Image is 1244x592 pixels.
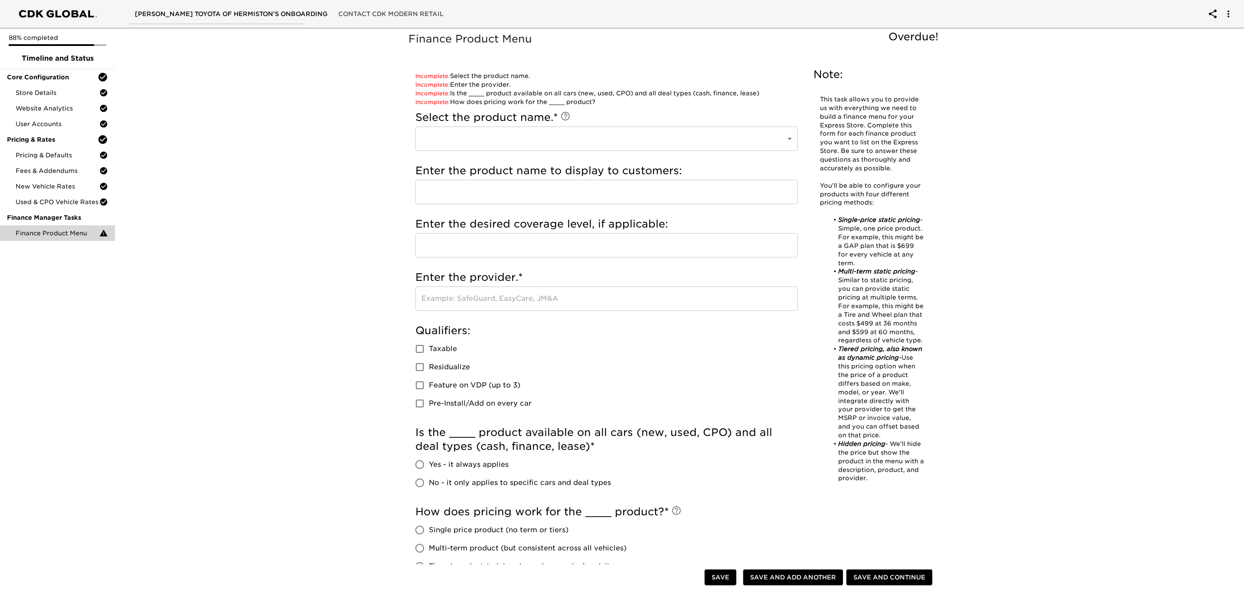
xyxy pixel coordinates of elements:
[135,9,328,20] span: [PERSON_NAME] Toyota of Hermiston's Onboarding
[16,229,99,237] span: Finance Product Menu
[429,561,610,572] span: Tiered product (pricing depends on make/model)
[838,440,885,447] em: Hidden pricing
[16,88,99,97] span: Store Details
[415,505,798,519] h5: How does pricing work for the ____ product?
[338,9,444,20] span: Contact CDK Modern Retail
[415,81,450,88] span: Incomplete:
[415,127,798,151] div: ​
[415,81,511,88] a: Enter the provider.
[415,286,798,311] input: Example: SafeGuard, EasyCare, JM&A
[429,344,457,354] span: Taxable
[1218,3,1239,24] button: account of current user
[429,459,509,470] span: Yes - it always applies
[899,354,901,361] em: -
[16,166,99,175] span: Fees & Addendums
[16,198,99,206] span: Used & CPO Vehicle Rates
[429,362,470,372] span: Residualize
[415,270,798,284] h5: Enter the provider.
[415,90,450,97] span: Incomplete:
[415,72,530,79] a: Select the product name.
[829,440,924,483] li: - We'll hide the price but show the product in the menu with a description, product, and provider.
[16,120,99,128] span: User Accounts
[838,345,924,361] em: Tiered pricing, also known as dynamic pricing
[415,99,450,105] span: Incomplete:
[429,543,627,553] span: Multi-term product (but consistent across all vehicles)
[853,572,925,583] span: Save and Continue
[16,182,99,191] span: New Vehicle Rates
[415,73,450,79] span: Incomplete:
[7,213,108,222] span: Finance Manager Tasks
[915,268,918,275] em: -
[743,569,843,585] button: Save and Add Another
[415,426,798,453] h5: Is the ____ product available on all cars (new, used, CPO) and all deal types (cash, finance, lease)
[7,135,98,144] span: Pricing & Rates
[16,151,99,159] span: Pricing & Defaults
[838,216,920,223] em: Single-price static pricing
[813,68,931,81] h5: Note:
[820,95,924,173] p: This task allows you to provide us with everything we need to build a finance menu for your Expre...
[429,398,532,409] span: Pre-Install/Add on every car
[820,182,924,208] p: You'll be able to configure your products with four different pricing methods:
[429,478,611,488] span: No - it only applies to specific cars and deal types
[846,569,932,585] button: Save and Continue
[415,90,759,97] a: Is the ____ product available on all cars (new, used, CPO) and all deal types (cash, finance, lease)
[888,30,938,43] span: Overdue!
[829,267,924,345] li: Similar to static pricing, you can provide static pricing at multiple terms. For example, this mi...
[429,380,520,390] span: Feature on VDP (up to 3)
[1202,3,1223,24] button: account of current user
[408,32,943,46] h5: Finance Product Menu
[7,73,98,81] span: Core Configuration
[415,324,798,338] h5: Qualifiers:
[829,345,924,440] li: Use this pricing option when the price of a product differs based on make, model, or year. We'll ...
[415,111,798,124] h5: Select the product name.
[415,217,798,231] h5: Enter the desired coverage level, if applicable:
[429,525,568,535] span: Single price product (no term or tiers)
[750,572,836,583] span: Save and Add Another
[9,33,106,42] p: 88% completed
[705,569,736,585] button: Save
[16,104,99,113] span: Website Analytics
[829,216,924,267] li: - Simple, one price product. For example, this might be a GAP plan that is $699 for every vehicle...
[415,164,798,178] h5: Enter the product name to display to customers:
[415,98,595,105] a: How does pricing work for the ____ product?
[838,268,915,275] em: Multi-term static pricing
[712,572,729,583] span: Save
[7,53,108,64] span: Timeline and Status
